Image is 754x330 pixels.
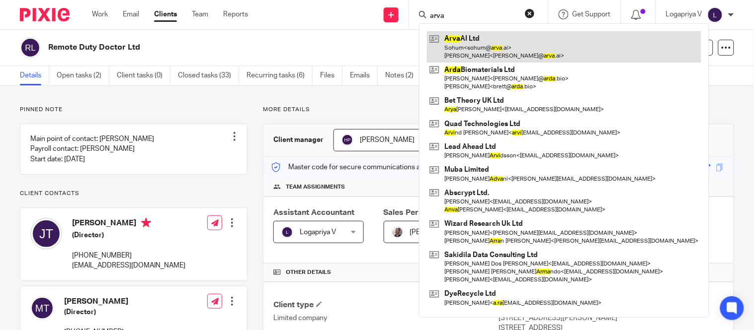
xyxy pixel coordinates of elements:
[192,9,208,19] a: Team
[64,296,177,307] h4: [PERSON_NAME]
[281,226,293,238] img: svg%3E
[20,8,70,21] img: Pixie
[273,208,354,216] span: Assistant Accountant
[72,218,185,230] h4: [PERSON_NAME]
[385,66,421,85] a: Notes (2)
[178,66,239,85] a: Closed tasks (33)
[273,300,499,310] h4: Client type
[123,9,139,19] a: Email
[286,268,331,276] span: Other details
[573,11,611,18] span: Get Support
[141,218,151,228] i: Primary
[20,66,49,85] a: Details
[30,296,54,320] img: svg%3E
[525,8,535,18] button: Clear
[360,136,415,143] span: [PERSON_NAME]
[384,208,433,216] span: Sales Person
[247,66,313,85] a: Recurring tasks (6)
[72,251,185,261] p: [PHONE_NUMBER]
[20,106,248,114] p: Pinned note
[499,313,724,323] p: [STREET_ADDRESS][PERSON_NAME]
[263,106,734,114] p: More details
[20,190,248,198] p: Client contacts
[48,42,489,53] h2: Remote Duty Doctor Ltd
[320,66,342,85] a: Files
[64,307,177,317] h5: (Director)
[350,66,378,85] a: Emails
[57,66,109,85] a: Open tasks (2)
[223,9,248,19] a: Reports
[392,226,404,238] img: Matt%20Circle.png
[300,229,336,236] span: Logapriya V
[20,37,41,58] img: svg%3E
[154,9,177,19] a: Clients
[72,230,185,240] h5: (Director)
[30,218,62,250] img: svg%3E
[92,9,108,19] a: Work
[72,261,185,270] p: [EMAIL_ADDRESS][DOMAIN_NAME]
[117,66,170,85] a: Client tasks (0)
[666,9,702,19] p: Logapriya V
[273,135,324,145] h3: Client manager
[707,7,723,23] img: svg%3E
[429,12,518,21] input: Search
[410,229,465,236] span: [PERSON_NAME]
[341,134,353,146] img: svg%3E
[271,162,442,172] p: Master code for secure communications and files
[273,313,499,323] p: Limited company
[286,183,345,191] span: Team assignments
